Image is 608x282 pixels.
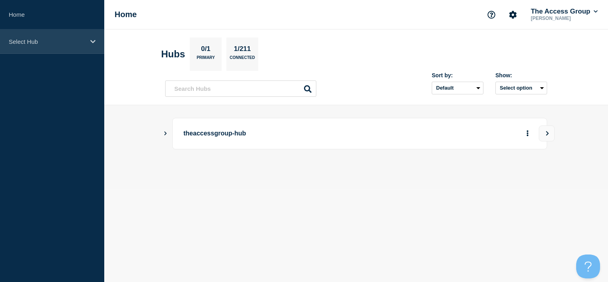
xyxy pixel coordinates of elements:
[197,55,215,64] p: Primary
[495,82,547,94] button: Select option
[529,8,599,16] button: The Access Group
[165,80,316,97] input: Search Hubs
[432,82,483,94] select: Sort by
[115,10,137,19] h1: Home
[164,131,168,137] button: Show Connected Hubs
[539,125,555,141] button: View
[529,16,599,21] p: [PERSON_NAME]
[505,6,521,23] button: Account settings
[230,55,255,64] p: Connected
[231,45,254,55] p: 1/211
[522,126,533,141] button: More actions
[576,255,600,278] iframe: Help Scout Beacon - Open
[495,72,547,78] div: Show:
[183,126,403,141] p: theaccessgroup-hub
[9,38,85,45] p: Select Hub
[483,6,500,23] button: Support
[432,72,483,78] div: Sort by:
[161,49,185,60] h2: Hubs
[198,45,214,55] p: 0/1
